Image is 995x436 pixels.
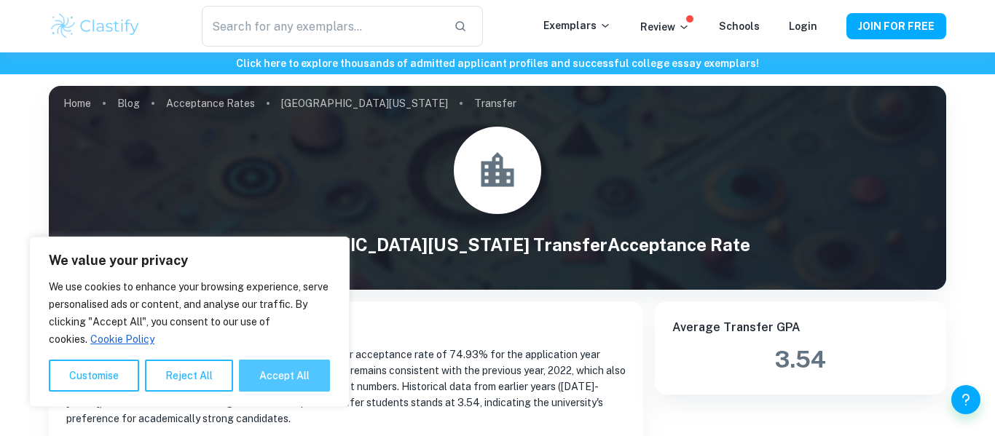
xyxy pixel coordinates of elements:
[951,385,980,414] button: Help and Feedback
[672,342,929,377] h3: 3.54
[543,17,611,33] p: Exemplars
[166,93,255,114] a: Acceptance Rates
[789,20,817,32] a: Login
[49,252,330,269] p: We value your privacy
[239,360,330,392] button: Accept All
[49,12,141,41] img: Clastify logo
[63,93,91,114] a: Home
[3,55,992,71] h6: Click here to explore thousands of admitted applicant profiles and successful college essay exemp...
[846,13,946,39] button: JOIN FOR FREE
[281,93,448,114] a: [GEOGRAPHIC_DATA][US_STATE]
[672,319,929,336] h6: Average Transfer GPA
[145,360,233,392] button: Reject All
[49,278,330,348] p: We use cookies to enhance your browsing experience, serve personalised ads or content, and analys...
[640,19,690,35] p: Review
[49,231,946,258] h1: [GEOGRAPHIC_DATA][US_STATE] Transfer Acceptance Rate
[29,237,350,407] div: We value your privacy
[49,360,139,392] button: Customise
[90,333,155,346] a: Cookie Policy
[474,95,516,111] p: Transfer
[117,93,140,114] a: Blog
[719,20,760,32] a: Schools
[202,6,442,47] input: Search for any exemplars...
